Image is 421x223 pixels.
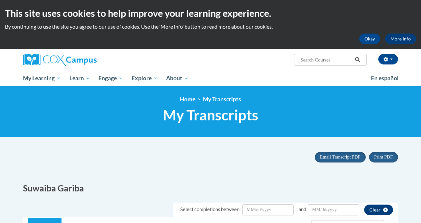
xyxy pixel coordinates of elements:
div: Main menu [18,71,403,86]
button: clear [364,205,393,215]
a: More Info [385,34,416,44]
p: By continuing to use the site you agree to our use of cookies. Use the ‘More info’ button to read... [5,23,416,30]
button: Email Transcript PDF [315,152,366,162]
h2: This site uses cookies to help improve your learning experience. [5,7,416,20]
span: My Transcripts [203,96,241,103]
a: About [162,71,193,86]
input: Search Courses [300,56,353,64]
a: Home [180,96,195,103]
h2: Suwaiba Gariba [23,182,206,194]
input: Date Input [308,204,359,215]
button: Okay [359,34,380,44]
span: En español [371,75,399,82]
span: My Transcripts [163,106,258,124]
a: My Learning [19,71,65,86]
a: Cox Campus [23,54,141,66]
input: Date Input [242,204,294,215]
button: Print PDF [369,152,398,162]
span: My Learning [23,74,61,82]
a: En español [367,71,403,85]
span: Print PDF [374,155,393,160]
span: Email Transcript PDF [320,155,360,160]
a: Explore [127,71,162,86]
a: Engage [94,71,127,86]
span: About [166,74,188,82]
span: and [299,207,306,212]
span: Learn [69,74,90,82]
span: Engage [98,74,123,82]
img: Cox Campus [23,54,97,66]
a: Learn [65,71,94,86]
span: Select completions between: [180,207,241,212]
span: Explore [132,74,158,82]
button: Account Settings [378,54,398,64]
button: Search [353,56,362,64]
